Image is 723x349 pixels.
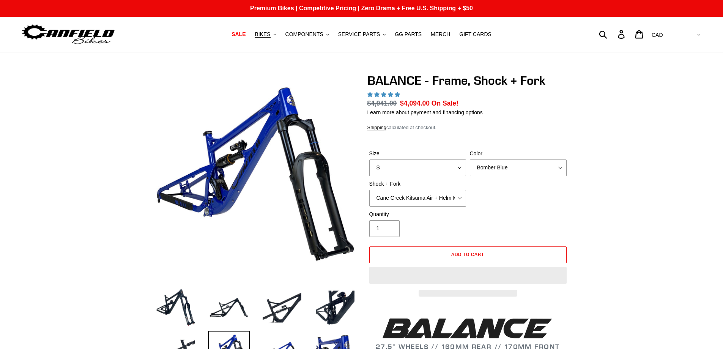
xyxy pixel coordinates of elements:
[369,180,466,188] label: Shock + Fork
[367,125,387,131] a: Shipping
[603,26,622,43] input: Search
[432,98,458,108] span: On Sale!
[459,31,491,38] span: GIFT CARDS
[391,29,425,39] a: GG PARTS
[334,29,389,39] button: SERVICE PARTS
[155,287,197,328] img: Load image into Gallery viewer, BALANCE - Frame, Shock + Fork
[367,109,483,115] a: Learn more about payment and financing options
[232,31,246,38] span: SALE
[395,31,422,38] span: GG PARTS
[400,99,430,107] span: $4,094.00
[21,22,116,46] img: Canfield Bikes
[282,29,333,39] button: COMPONENTS
[367,124,569,131] div: calculated at checkout.
[451,251,484,257] span: Add to cart
[431,31,450,38] span: MERCH
[261,287,303,328] img: Load image into Gallery viewer, BALANCE - Frame, Shock + Fork
[369,246,567,263] button: Add to cart
[285,31,323,38] span: COMPONENTS
[470,150,567,158] label: Color
[369,210,466,218] label: Quantity
[208,287,250,328] img: Load image into Gallery viewer, BALANCE - Frame, Shock + Fork
[228,29,249,39] a: SALE
[367,73,569,88] h1: BALANCE - Frame, Shock + Fork
[427,29,454,39] a: MERCH
[314,287,356,328] img: Load image into Gallery viewer, BALANCE - Frame, Shock + Fork
[367,99,397,107] s: $4,941.00
[455,29,495,39] a: GIFT CARDS
[369,150,466,158] label: Size
[338,31,380,38] span: SERVICE PARTS
[367,92,402,98] span: 5.00 stars
[156,75,354,273] img: BALANCE - Frame, Shock + Fork
[255,31,270,38] span: BIKES
[251,29,280,39] button: BIKES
